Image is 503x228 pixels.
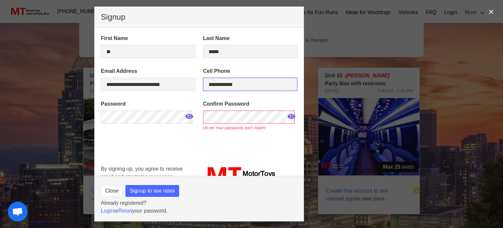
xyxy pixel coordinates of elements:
label: First Name [101,34,195,42]
label: Email Address [101,67,195,75]
iframe: reCAPTCHA [101,139,200,188]
a: Login [101,208,114,214]
button: Signup to see rates [125,185,179,197]
img: MT_logo_name.png [203,165,297,187]
p: Uh oh! Your passwords don't match! [203,125,297,131]
p: Already registered? [101,199,297,207]
label: Password [101,100,195,108]
div: By signing up, you agree to receive email and sms/mms messages. [97,161,199,191]
label: Cell Phone [203,67,297,75]
label: Confirm Password [203,100,297,108]
p: or your password. [101,207,297,215]
span: Signup to see rates [130,187,175,195]
label: Last Name [203,34,297,42]
button: Close [101,185,123,197]
a: Reset [118,208,132,214]
a: Open chat [8,202,28,221]
p: Signup [101,13,297,21]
